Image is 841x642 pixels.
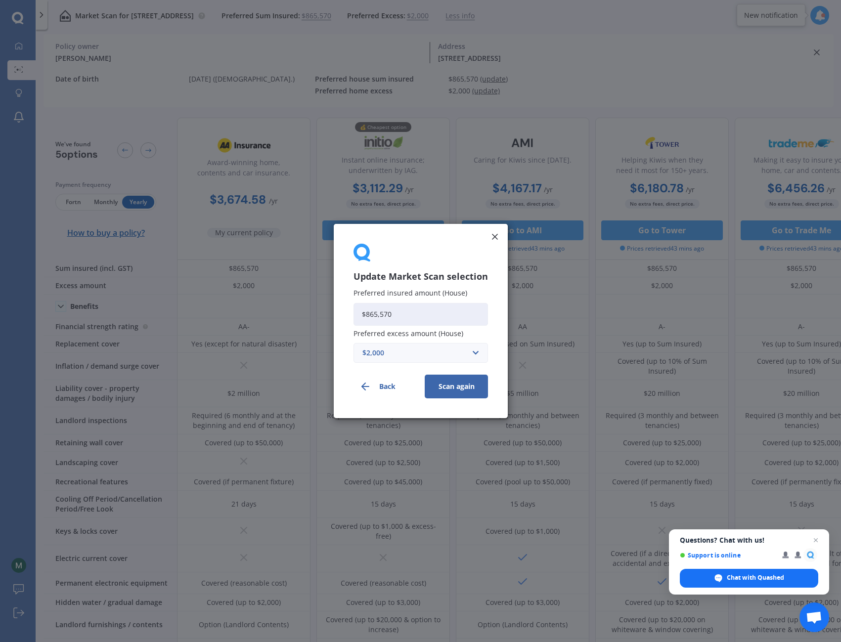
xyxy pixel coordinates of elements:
[810,534,822,546] span: Close chat
[680,552,775,559] span: Support is online
[680,536,818,544] span: Questions? Chat with us!
[680,569,818,588] div: Chat with Quashed
[354,329,463,338] span: Preferred excess amount (House)
[425,375,488,398] button: Scan again
[727,573,784,582] span: Chat with Quashed
[799,602,829,632] div: Open chat
[354,375,417,398] button: Back
[354,303,488,326] input: Enter amount
[354,289,467,298] span: Preferred insured amount (House)
[354,271,488,282] h3: Update Market Scan selection
[362,347,467,358] div: $2,000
